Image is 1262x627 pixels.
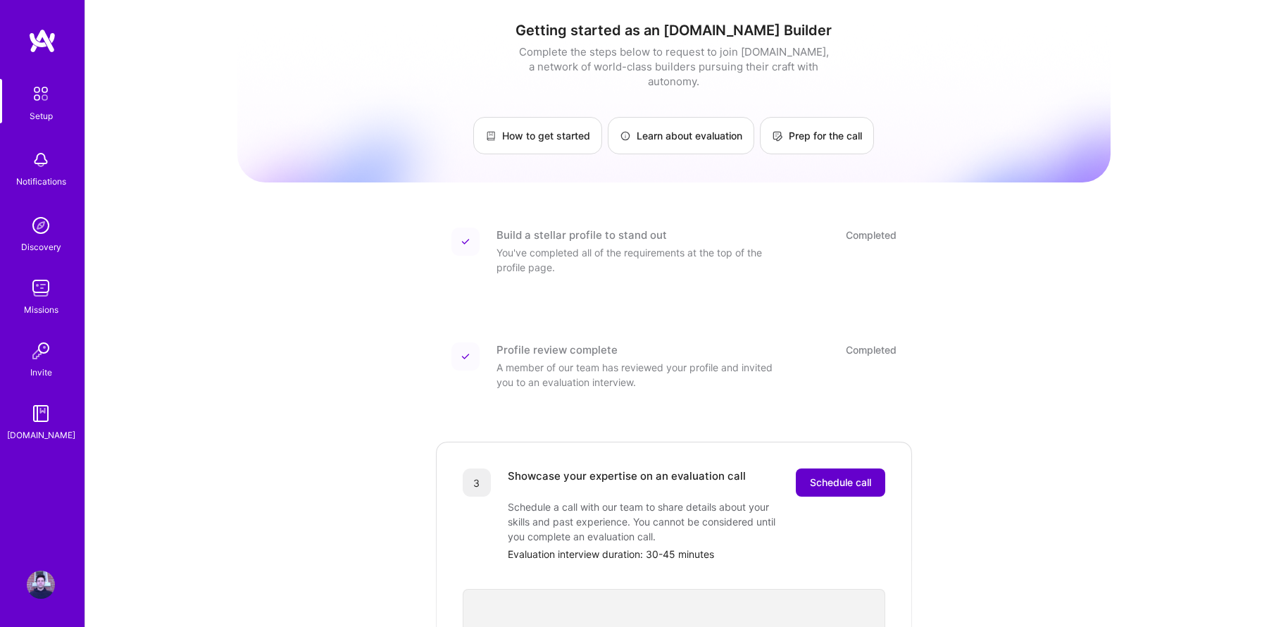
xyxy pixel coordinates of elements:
div: Invite [30,365,52,380]
div: A member of our team has reviewed your profile and invited you to an evaluation interview. [496,360,778,390]
img: logo [28,28,56,54]
div: Missions [24,302,58,317]
div: Build a stellar profile to stand out [496,228,667,242]
a: Prep for the call [760,117,874,154]
div: [DOMAIN_NAME] [7,428,75,442]
div: Schedule a call with our team to share details about your skills and past experience. You cannot ... [508,499,789,544]
div: Notifications [16,174,66,189]
div: You've completed all of the requirements at the top of the profile page. [496,245,778,275]
div: 3 [463,468,491,497]
img: Prep for the call [772,130,783,142]
div: Complete the steps below to request to join [DOMAIN_NAME], a network of world-class builders purs... [516,44,832,89]
img: guide book [27,399,55,428]
div: Completed [846,342,896,357]
img: setup [26,79,56,108]
h1: Getting started as an [DOMAIN_NAME] Builder [237,22,1111,39]
div: Completed [846,228,896,242]
img: discovery [27,211,55,240]
a: How to get started [473,117,602,154]
a: User Avatar [23,571,58,599]
img: User Avatar [27,571,55,599]
img: Completed [461,237,470,246]
div: Setup [30,108,53,123]
span: Schedule call [810,476,871,490]
div: Evaluation interview duration: 30-45 minutes [508,547,885,561]
img: teamwork [27,274,55,302]
img: Learn about evaluation [620,130,631,142]
div: Discovery [21,240,61,254]
img: Invite [27,337,55,365]
img: bell [27,146,55,174]
button: Schedule call [796,468,885,497]
div: Profile review complete [496,342,618,357]
img: How to get started [485,130,496,142]
a: Learn about evaluation [608,117,754,154]
div: Showcase your expertise on an evaluation call [508,468,746,497]
img: Completed [461,352,470,361]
